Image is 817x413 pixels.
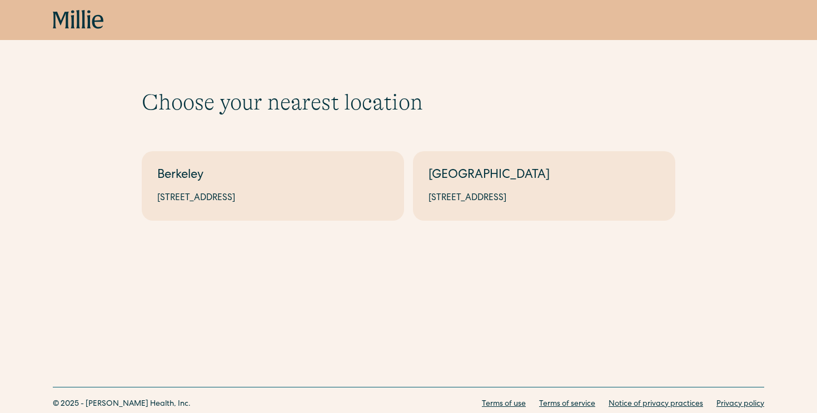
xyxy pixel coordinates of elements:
a: Notice of privacy practices [609,399,703,410]
div: [STREET_ADDRESS] [157,192,388,205]
h1: Choose your nearest location [142,89,675,116]
div: Berkeley [157,167,388,185]
a: Privacy policy [716,399,764,410]
div: © 2025 - [PERSON_NAME] Health, Inc. [53,399,191,410]
div: [GEOGRAPHIC_DATA] [429,167,660,185]
div: [STREET_ADDRESS] [429,192,660,205]
a: Terms of use [482,399,526,410]
a: [GEOGRAPHIC_DATA][STREET_ADDRESS] [413,151,675,221]
a: Berkeley[STREET_ADDRESS] [142,151,404,221]
a: Terms of service [539,399,595,410]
